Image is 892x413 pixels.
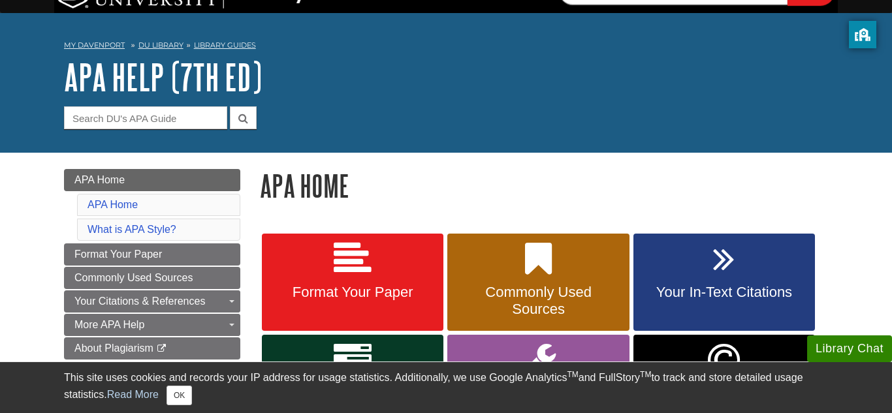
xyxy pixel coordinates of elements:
span: APA Home [74,174,125,185]
i: This link opens in a new window [156,344,167,353]
button: Close [167,386,192,405]
div: This site uses cookies and records your IP address for usage statistics. Additionally, we use Goo... [64,370,828,405]
sup: TM [640,370,651,379]
a: APA Help (7th Ed) [64,57,262,97]
button: privacy banner [849,21,876,48]
span: Your In-Text Citations [643,284,805,301]
a: Commonly Used Sources [64,267,240,289]
span: Commonly Used Sources [74,272,193,283]
a: Your Citations & References [64,290,240,313]
button: Library Chat [807,335,892,362]
a: Your In-Text Citations [633,234,815,331]
input: Search DU's APA Guide [64,106,227,129]
a: Format Your Paper [64,243,240,266]
sup: TM [567,370,578,379]
span: Commonly Used Sources [457,284,619,318]
h1: APA Home [260,169,828,202]
span: Your Citations & References [74,296,205,307]
span: About Plagiarism [74,343,153,354]
a: About Plagiarism [64,337,240,359]
span: Format Your Paper [272,284,434,301]
a: What is APA Style? [88,224,176,235]
a: My Davenport [64,40,125,51]
a: DU Library [138,40,183,50]
a: Format Your Paper [262,234,443,331]
a: APA Home [64,169,240,191]
a: Read More [107,389,159,400]
span: Format Your Paper [74,249,162,260]
nav: breadcrumb [64,37,828,57]
a: Library Guides [194,40,256,50]
span: More APA Help [74,319,144,330]
a: Commonly Used Sources [447,234,629,331]
a: More APA Help [64,314,240,336]
a: APA Home [88,199,138,210]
